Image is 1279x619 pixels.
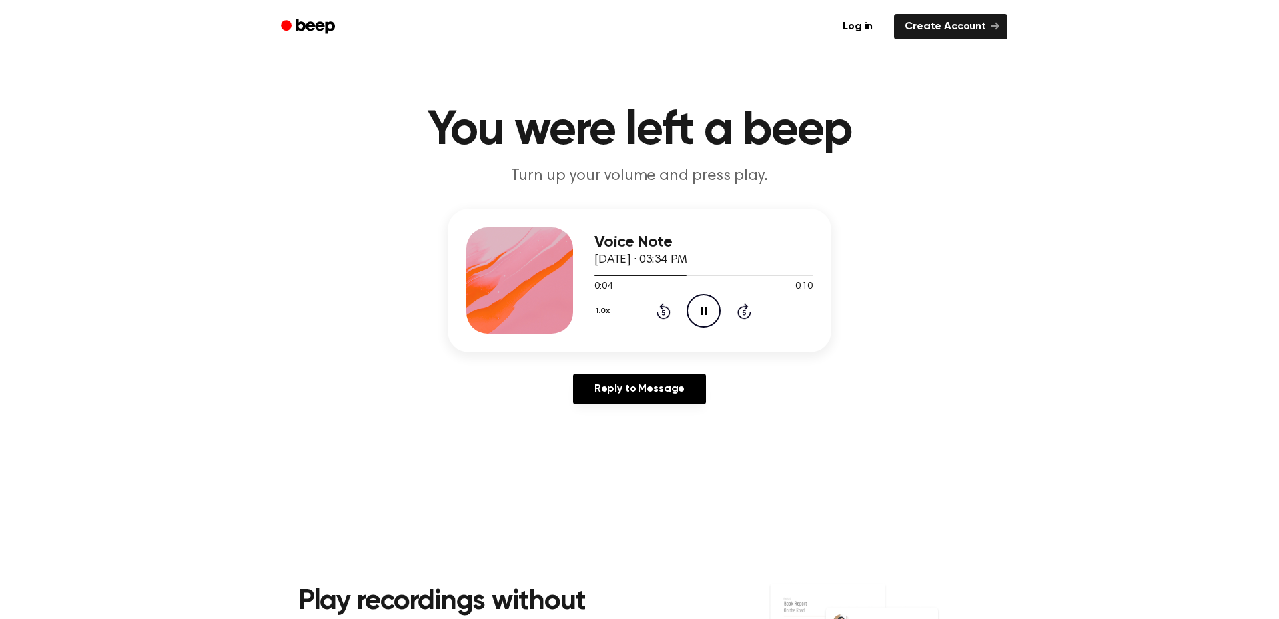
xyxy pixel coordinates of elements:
[594,254,687,266] span: [DATE] · 03:34 PM
[829,11,886,42] a: Log in
[298,107,981,155] h1: You were left a beep
[594,233,813,251] h3: Voice Note
[573,374,706,404] a: Reply to Message
[384,165,895,187] p: Turn up your volume and press play.
[594,280,612,294] span: 0:04
[272,14,347,40] a: Beep
[894,14,1007,39] a: Create Account
[795,280,813,294] span: 0:10
[594,300,614,322] button: 1.0x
